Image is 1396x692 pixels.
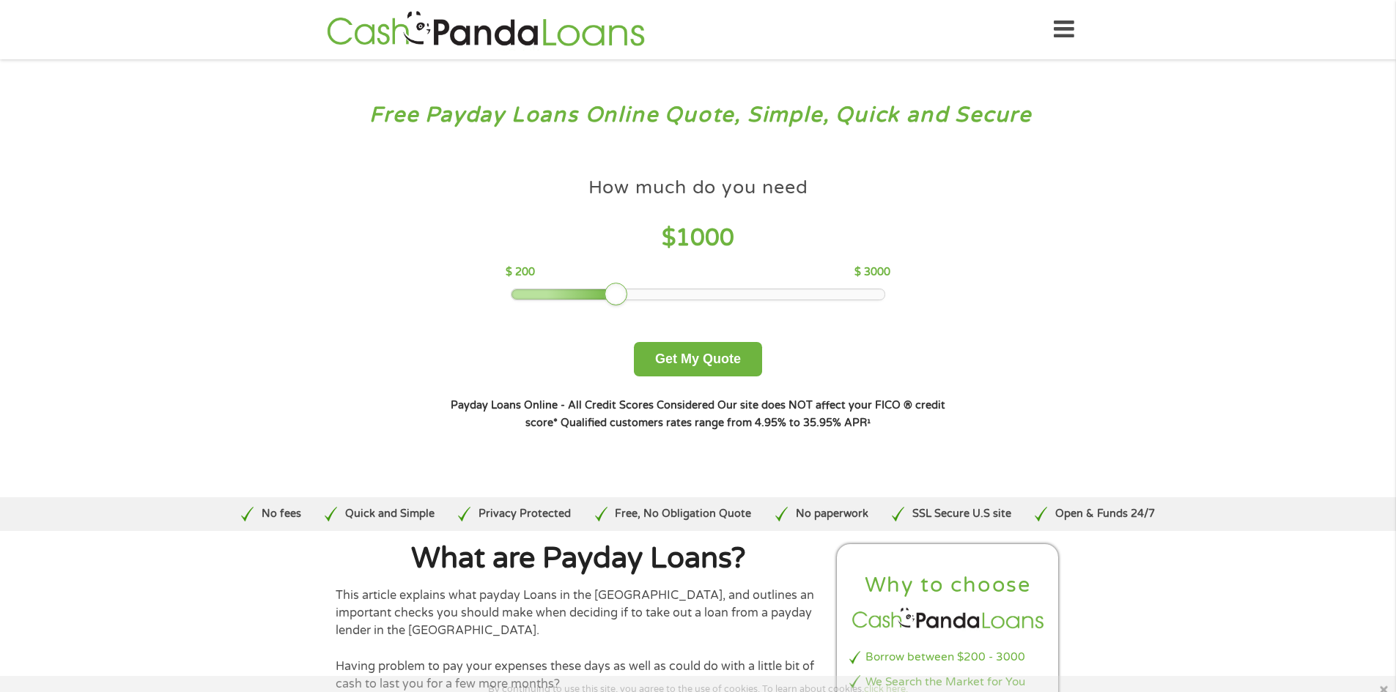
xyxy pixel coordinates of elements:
p: No paperwork [796,506,868,522]
strong: Payday Loans Online - All Credit Scores Considered [451,399,714,412]
h4: $ [506,223,890,253]
p: $ 200 [506,264,535,280]
h3: Free Payday Loans Online Quote, Simple, Quick and Secure [43,102,1354,129]
p: Open & Funds 24/7 [1055,506,1155,522]
li: We Search the Market for You [849,674,1047,691]
p: Privacy Protected [479,506,571,522]
p: $ 3000 [854,264,890,280]
span: 1000 [676,224,734,252]
li: Borrow between $200 - 3000 [849,649,1047,666]
h2: Why to choose [849,572,1047,599]
p: This article explains what payday Loans in the [GEOGRAPHIC_DATA], and outlines an important check... [336,587,822,640]
p: Free, No Obligation Quote [615,506,751,522]
img: GetLoanNow Logo [322,9,649,51]
h1: What are Payday Loans? [336,544,822,573]
strong: Qualified customers rates range from 4.95% to 35.95% APR¹ [561,417,871,429]
button: Get My Quote [634,342,762,376]
p: Quick and Simple [345,506,435,522]
h4: How much do you need [588,176,808,200]
p: SSL Secure U.S site [912,506,1011,522]
p: No fees [262,506,301,522]
strong: Our site does NOT affect your FICO ® credit score* [525,399,945,429]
